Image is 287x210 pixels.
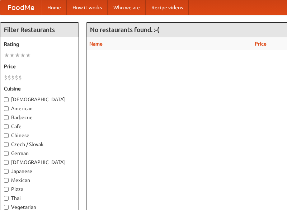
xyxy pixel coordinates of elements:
input: American [4,106,9,111]
h4: Filter Restaurants [0,23,79,37]
label: Mexican [4,177,75,184]
input: Thai [4,196,9,201]
input: German [4,151,9,156]
label: Czech / Slovak [4,141,75,148]
li: ★ [15,51,20,59]
label: Cafe [4,123,75,130]
input: Japanese [4,169,9,174]
li: ★ [9,51,15,59]
input: Chinese [4,133,9,138]
input: Pizza [4,187,9,192]
label: [DEMOGRAPHIC_DATA] [4,96,75,103]
li: $ [18,74,22,81]
a: How it works [67,0,108,15]
a: Home [42,0,67,15]
a: Price [255,41,267,47]
li: $ [11,74,15,81]
h5: Rating [4,41,75,48]
li: ★ [25,51,31,59]
input: [DEMOGRAPHIC_DATA] [4,97,9,102]
label: Pizza [4,186,75,193]
input: Barbecue [4,115,9,120]
label: [DEMOGRAPHIC_DATA] [4,159,75,166]
h5: Price [4,63,75,70]
li: ★ [4,51,9,59]
ng-pluralize: No restaurants found. :-( [90,26,159,33]
input: Cafe [4,124,9,129]
li: ★ [20,51,25,59]
li: $ [15,74,18,81]
a: Who we are [108,0,146,15]
input: Vegetarian [4,205,9,210]
input: Mexican [4,178,9,183]
li: $ [8,74,11,81]
label: Japanese [4,168,75,175]
input: Czech / Slovak [4,142,9,147]
a: Name [89,41,103,47]
li: $ [4,74,8,81]
label: Barbecue [4,114,75,121]
h5: Cuisine [4,85,75,92]
a: FoodMe [0,0,42,15]
a: Recipe videos [146,0,189,15]
label: German [4,150,75,157]
input: [DEMOGRAPHIC_DATA] [4,160,9,165]
label: Chinese [4,132,75,139]
label: Thai [4,195,75,202]
label: American [4,105,75,112]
